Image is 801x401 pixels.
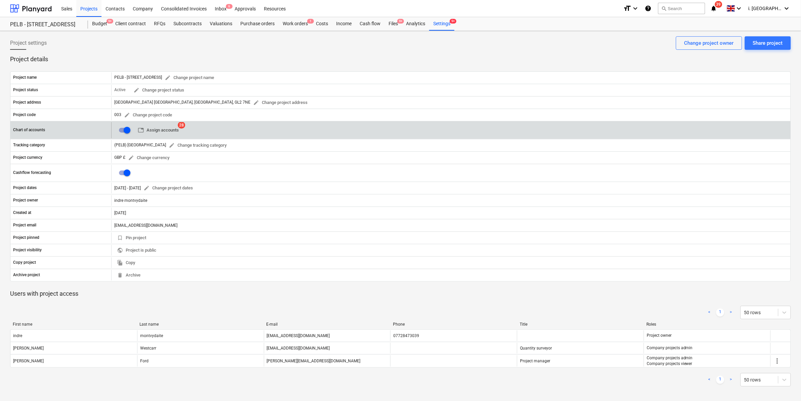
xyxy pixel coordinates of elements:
[206,17,236,31] a: Valuations
[647,322,768,327] div: Roles
[13,155,42,160] p: Project currency
[111,208,791,218] div: [DATE]
[117,271,141,279] span: Archive
[429,17,454,31] a: Settings9+
[647,361,693,367] p: Company projects viewer
[140,359,149,363] div: Ford
[13,75,37,80] p: Project name
[111,220,791,231] div: [EMAIL_ADDRESS][DOMAIN_NAME]
[397,19,404,24] span: 9+
[166,140,229,151] button: Change tracking category
[684,39,734,47] div: Change project owner
[13,210,31,216] p: Created at
[647,345,693,351] p: Company projects admin
[144,184,193,192] span: Change project dates
[676,36,742,50] button: Change project owner
[706,376,714,384] a: Previous page
[13,170,51,176] p: Cashflow forecasting
[13,247,42,253] p: Project visibility
[735,4,743,12] i: keyboard_arrow_down
[267,359,361,363] div: [PERSON_NAME][EMAIL_ADDRESS][DOMAIN_NAME]
[117,247,123,253] span: public
[13,235,39,241] p: Project pinned
[124,112,130,118] span: edit
[749,6,782,11] span: i. [GEOGRAPHIC_DATA]
[150,17,169,31] a: RFQs
[13,87,38,93] p: Project status
[117,235,123,241] span: bookmark_border
[332,17,356,31] a: Income
[114,155,125,160] span: GBP £
[13,185,37,191] p: Project dates
[178,122,185,129] span: 28
[773,357,782,365] span: more_vert
[114,258,138,268] button: Copy
[393,322,515,327] div: Phone
[117,234,146,242] span: Pin project
[117,260,123,266] span: file_copy
[767,369,801,401] iframe: Chat Widget
[121,110,175,120] button: Change project code
[783,4,791,12] i: keyboard_arrow_down
[114,233,149,243] button: Pin project
[356,17,385,31] a: Cash flow
[13,100,41,105] p: Project address
[631,4,639,12] i: keyboard_arrow_down
[165,74,214,82] span: Change project name
[135,125,182,136] button: Assign accounts
[13,127,45,133] p: Chart of accounts
[647,355,693,361] p: Company projects admin
[645,4,651,12] i: Knowledge base
[139,322,261,327] div: Last name
[169,142,227,149] span: Change tracking category
[111,17,150,31] div: Client contract
[117,259,135,267] span: Copy
[716,308,724,317] a: Page 1 is your current page
[13,197,38,203] p: Project owner
[385,17,402,31] a: Files9+
[623,4,631,12] i: format_size
[114,73,217,83] div: PELB - [STREET_ADDRESS]
[250,98,310,108] button: Change project address
[140,333,163,338] div: montvydaite
[253,100,259,106] span: edit
[520,346,552,351] span: Quantity surveyor
[133,86,184,94] span: Change project status
[385,17,402,31] div: Files
[144,185,150,191] span: edit
[236,17,279,31] a: Purchase orders
[520,359,550,363] span: Project manager
[279,17,312,31] a: Work orders1
[117,272,123,278] span: delete
[267,333,330,338] div: [EMAIL_ADDRESS][DOMAIN_NAME]
[165,75,171,81] span: edit
[727,308,735,317] a: Next page
[706,308,714,317] a: Previous page
[88,17,111,31] a: Budget9+
[745,36,791,50] button: Share project
[13,322,134,327] div: First name
[253,99,308,107] span: Change project address
[429,17,454,31] div: Settings
[125,153,172,163] button: Change currency
[114,140,229,151] div: (PELB) [GEOGRAPHIC_DATA]
[88,17,111,31] div: Budget
[114,98,310,108] div: [GEOGRAPHIC_DATA] [GEOGRAPHIC_DATA], [GEOGRAPHIC_DATA], GL2 7NE
[114,87,125,93] p: Active
[10,55,791,63] p: Project details
[169,142,175,148] span: edit
[138,127,144,133] span: table
[117,247,156,254] span: Project is public
[133,87,139,93] span: edit
[266,322,388,327] div: E-mail
[114,245,159,256] button: Project is public
[169,17,206,31] a: Subcontracts
[107,19,113,24] span: 9+
[402,17,429,31] a: Analytics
